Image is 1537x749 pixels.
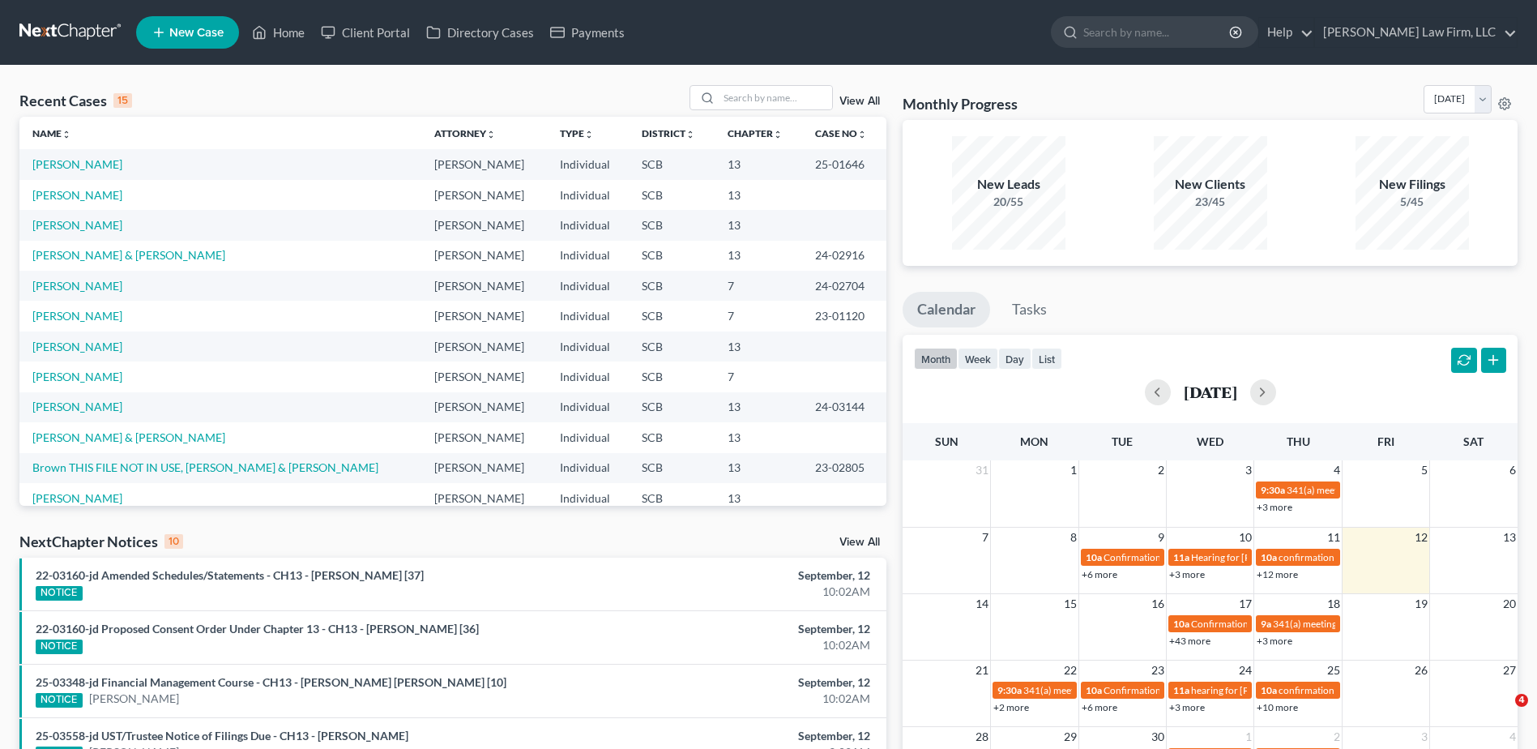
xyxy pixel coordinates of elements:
span: 3 [1420,727,1429,747]
a: [PERSON_NAME] Law Firm, LLC [1315,18,1517,47]
span: Tue [1112,434,1133,448]
td: Individual [547,241,630,271]
span: 5 [1420,460,1429,480]
div: 20/55 [952,194,1065,210]
span: Confirmation hearing for [PERSON_NAME] [1104,551,1287,563]
div: September, 12 [603,567,870,584]
td: Individual [547,210,630,240]
span: New Case [169,27,224,39]
a: View All [839,537,880,548]
td: 13 [715,241,802,271]
td: SCB [629,483,715,513]
span: 11a [1173,551,1189,563]
div: NextChapter Notices [19,532,183,551]
td: Individual [547,271,630,301]
span: 9 [1156,528,1166,547]
td: SCB [629,362,715,392]
span: 10a [1086,551,1102,563]
span: 26 [1413,661,1429,680]
span: 341(a) meeting for [PERSON_NAME] [1023,684,1180,696]
td: [PERSON_NAME] [421,453,547,483]
td: 13 [715,180,802,210]
span: Sat [1463,434,1484,448]
i: unfold_more [486,130,496,139]
span: 28 [974,727,990,747]
span: Mon [1020,434,1048,448]
span: Sun [935,434,958,448]
a: [PERSON_NAME] [32,188,122,202]
a: [PERSON_NAME] & [PERSON_NAME] [32,248,225,262]
span: 30 [1150,727,1166,747]
td: [PERSON_NAME] [421,332,547,362]
a: Nameunfold_more [32,127,71,139]
div: Recent Cases [19,91,132,110]
td: 24-02916 [802,241,886,271]
button: week [958,348,998,370]
a: [PERSON_NAME] [32,370,122,383]
a: [PERSON_NAME] [32,309,122,323]
span: 9a [1261,618,1271,630]
span: Hearing for [PERSON_NAME] and [PERSON_NAME] [1191,551,1413,563]
a: [PERSON_NAME] [32,279,122,293]
div: 10 [164,534,183,549]
td: SCB [629,271,715,301]
span: 25 [1326,661,1342,680]
a: +2 more [993,701,1029,713]
span: 11a [1173,684,1189,696]
span: 10a [1086,684,1102,696]
span: 14 [974,594,990,614]
span: 11 [1326,528,1342,547]
div: 10:02AM [603,637,870,653]
td: [PERSON_NAME] [421,483,547,513]
span: 4 [1508,727,1518,747]
span: 27 [1501,661,1518,680]
td: SCB [629,392,715,422]
div: September, 12 [603,674,870,691]
a: +3 more [1169,701,1205,713]
a: Chapterunfold_more [728,127,783,139]
span: 12 [1413,528,1429,547]
span: Fri [1377,434,1394,448]
span: 1 [1069,460,1078,480]
i: unfold_more [685,130,695,139]
td: Individual [547,453,630,483]
td: [PERSON_NAME] [421,422,547,452]
td: [PERSON_NAME] [421,392,547,422]
td: SCB [629,422,715,452]
a: [PERSON_NAME] [32,400,122,413]
a: +3 more [1169,568,1205,580]
a: +43 more [1169,635,1210,647]
h3: Monthly Progress [903,94,1018,113]
a: Client Portal [313,18,418,47]
span: 20 [1501,594,1518,614]
span: 16 [1150,594,1166,614]
a: +3 more [1257,635,1292,647]
span: 2 [1332,727,1342,747]
span: 10a [1173,618,1189,630]
span: Confirmation Hearing for [PERSON_NAME] [1191,618,1377,630]
td: 13 [715,483,802,513]
td: Individual [547,422,630,452]
span: 13 [1501,528,1518,547]
span: 9:30a [1261,484,1285,496]
td: 13 [715,210,802,240]
a: 25-03348-jd Financial Management Course - CH13 - [PERSON_NAME] [PERSON_NAME] [10] [36,675,506,689]
td: [PERSON_NAME] [421,149,547,179]
span: hearing for [PERSON_NAME] [1191,684,1316,696]
span: 31 [974,460,990,480]
a: +6 more [1082,701,1117,713]
td: 24-03144 [802,392,886,422]
td: 7 [715,271,802,301]
span: 341(a) meeting for [PERSON_NAME] [1273,618,1429,630]
span: confirmation hearing for [PERSON_NAME] [1279,684,1461,696]
a: 25-03558-jd UST/Trustee Notice of Filings Due - CH13 - [PERSON_NAME] [36,729,408,743]
td: 7 [715,301,802,331]
td: SCB [629,149,715,179]
a: 22-03160-jd Amended Schedules/Statements - CH13 - [PERSON_NAME] [37] [36,568,424,582]
span: 17 [1237,594,1253,614]
div: 23/45 [1154,194,1267,210]
td: [PERSON_NAME] [421,210,547,240]
span: 19 [1413,594,1429,614]
span: 3 [1244,460,1253,480]
span: 1 [1244,727,1253,747]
